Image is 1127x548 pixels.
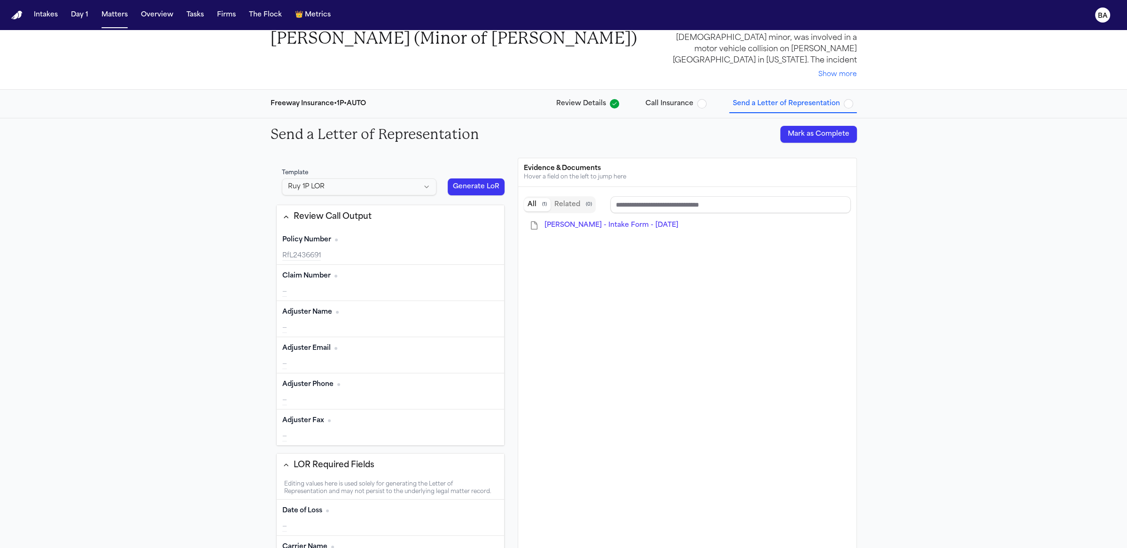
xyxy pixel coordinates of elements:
[277,454,505,477] button: LOR Required Fields
[277,229,505,265] div: Policy Number (required)
[98,7,132,23] button: Matters
[282,361,287,368] span: —
[326,509,329,512] span: No citation
[183,7,208,23] button: Tasks
[11,11,23,20] a: Home
[729,95,857,112] button: Send a Letter of Representation
[524,198,551,211] button: All documents
[551,198,596,211] button: Related documents
[652,21,857,66] div: On [DATE], [PERSON_NAME], a [DEMOGRAPHIC_DATA] minor, was involved in a motor vehicle collision o...
[448,178,505,195] button: Generate LoR
[282,271,331,281] span: Claim Number
[30,7,62,23] button: Intakes
[818,70,857,79] button: Show more
[645,99,693,108] span: Call Insurance
[780,126,857,143] button: Mark as Complete
[556,99,606,108] span: Review Details
[544,222,678,229] span: J. Jones - Intake Form - 9.10.25
[282,506,322,516] span: Date of Loss
[282,324,287,332] span: —
[282,523,287,530] span: —
[245,7,286,23] button: The Flock
[282,169,436,177] div: Template
[277,409,505,445] div: Adjuster Fax (required)
[213,7,240,23] button: Firms
[642,95,710,112] button: Call Insurance
[524,164,850,173] div: Evidence & Documents
[277,337,505,373] div: Adjuster Email (required)
[294,211,372,223] div: Review Call Output
[277,373,505,409] div: Adjuster Phone (required)
[524,173,850,181] div: Hover a field on the left to jump here
[67,7,92,23] button: Day 1
[277,477,505,500] div: LoR fields disclaimer
[542,201,547,208] span: ( 1 )
[544,221,678,230] button: Open J. Jones - Intake Form - 9.10.25
[282,344,331,353] span: Adjuster Email
[282,380,334,389] span: Adjuster Phone
[137,7,177,23] button: Overview
[271,99,366,108] div: Freeway Insurance • 1P • AUTO
[282,178,436,195] button: Select LoR template
[335,239,338,241] span: No citation
[334,347,337,350] span: No citation
[282,288,287,295] span: —
[524,193,850,234] div: Document browser
[610,196,851,213] input: Search references
[271,126,479,143] h2: Send a Letter of Representation
[282,308,332,317] span: Adjuster Name
[271,28,637,49] h1: [PERSON_NAME] (Minor of [PERSON_NAME])
[277,205,505,229] button: Review Call Output
[277,500,505,536] div: Date of Loss (optional)
[291,7,334,23] button: crownMetrics
[282,235,331,245] span: Policy Number
[282,433,287,440] span: —
[277,265,505,301] div: Claim Number (required)
[11,11,23,20] img: Finch Logo
[586,201,592,208] span: ( 0 )
[336,311,339,314] span: No citation
[282,251,499,261] div: RfL2436691
[328,419,331,422] span: No citation
[337,383,340,386] span: No citation
[282,397,287,404] span: —
[334,275,337,278] span: No citation
[294,459,374,471] div: LOR Required Fields
[552,95,623,112] button: Review Details
[277,301,505,337] div: Adjuster Name (required)
[282,416,324,425] span: Adjuster Fax
[733,99,840,108] span: Send a Letter of Representation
